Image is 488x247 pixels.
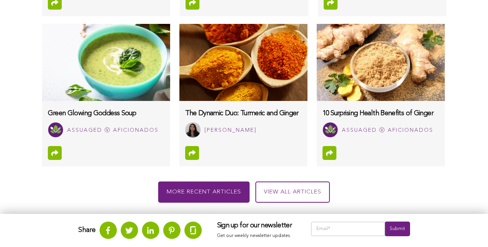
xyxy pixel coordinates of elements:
[179,24,307,101] img: top-ten-health-benefits-of-turmeric
[342,126,433,135] div: Assuaged Ⓥ Aficionados
[385,222,410,236] input: Submit
[323,109,439,118] h3: 10 Surprising Health Benefits of Ginger
[78,227,96,234] strong: Share
[190,226,196,234] img: glassdoor.svg
[42,101,170,143] a: Green Glowing Goddess Soup Assuaged Ⓥ Aficionados Assuaged Ⓥ Aficionados
[48,109,164,118] h3: Green Glowing Goddess Soup
[311,222,385,236] input: Email*
[185,109,302,118] h3: The Dynamic Duo: Turmeric and Ginger
[204,126,257,135] div: [PERSON_NAME]
[185,122,201,138] img: Syed Bukhari
[317,101,445,143] a: 10 Surprising Health Benefits of Ginger Assuaged Ⓥ Aficionados Assuaged Ⓥ Aficionados
[158,181,250,203] div: More recent articles
[255,181,330,203] a: View all articles
[179,101,307,143] a: The Dynamic Duo: Turmeric and Ginger Syed Bukhari [PERSON_NAME]
[449,210,488,247] iframe: Chat Widget
[217,222,296,230] h3: Sign up for our newsletter
[323,122,338,138] img: Assuaged Ⓥ Aficionados
[217,232,296,240] p: Get our weekly newsletter updates.
[48,122,63,138] img: Assuaged Ⓥ Aficionados
[67,126,159,135] div: Assuaged Ⓥ Aficionados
